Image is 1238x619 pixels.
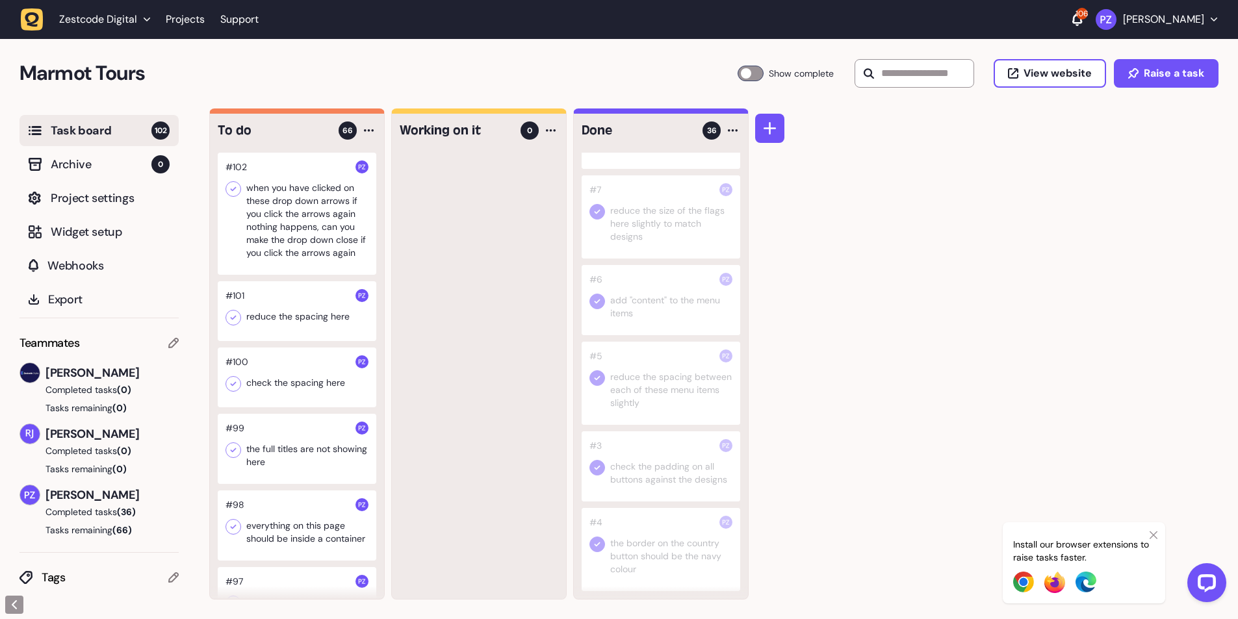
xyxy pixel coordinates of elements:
[719,183,732,196] img: Paris Zisis
[166,8,205,31] a: Projects
[19,505,168,518] button: Completed tasks(36)
[112,402,127,414] span: (0)
[355,498,368,511] img: Paris Zisis
[707,125,717,136] span: 36
[19,58,738,89] h2: Marmot Tours
[19,183,179,214] button: Project settings
[1177,558,1232,613] iframe: LiveChat chat widget
[112,524,132,536] span: (66)
[151,155,170,173] span: 0
[19,250,179,281] button: Webhooks
[1076,572,1096,592] img: Edge Extension
[994,59,1106,88] button: View website
[51,121,151,140] span: Task board
[355,355,368,368] img: Paris Zisis
[719,273,732,286] img: Paris Zisis
[1123,13,1204,26] p: [PERSON_NAME]
[19,149,179,180] button: Archive0
[218,121,329,140] h4: To do
[582,121,693,140] h4: Done
[117,384,131,396] span: (0)
[21,8,158,31] button: Zestcode Digital
[45,425,179,443] span: [PERSON_NAME]
[20,363,40,383] img: Harry Robinson
[20,485,40,505] img: Paris Zisis
[151,121,170,140] span: 102
[51,223,170,241] span: Widget setup
[355,422,368,435] img: Paris Zisis
[1096,9,1116,30] img: Paris Zisis
[51,189,170,207] span: Project settings
[19,383,168,396] button: Completed tasks(0)
[527,125,532,136] span: 0
[1144,68,1204,79] span: Raise a task
[355,160,368,173] img: Paris Zisis
[769,66,834,81] span: Show complete
[1044,572,1065,593] img: Firefox Extension
[42,568,168,587] span: Tags
[19,401,179,414] button: Tasks remaining(0)
[355,575,368,588] img: Paris Zisis
[719,516,732,529] img: Paris Zisis
[112,463,127,475] span: (0)
[1024,68,1092,79] span: View website
[342,125,353,136] span: 66
[20,424,40,444] img: Riki-leigh Jones
[51,155,151,173] span: Archive
[19,115,179,146] button: Task board102
[59,13,137,26] span: Zestcode Digital
[220,13,259,26] a: Support
[45,364,179,382] span: [PERSON_NAME]
[400,121,511,140] h4: Working on it
[19,444,168,457] button: Completed tasks(0)
[355,289,368,302] img: Paris Zisis
[1076,8,1088,19] div: 106
[1013,572,1034,592] img: Chrome Extension
[19,284,179,315] button: Export
[45,486,179,504] span: [PERSON_NAME]
[1114,59,1219,88] button: Raise a task
[19,524,179,537] button: Tasks remaining(66)
[1013,538,1155,564] p: Install our browser extensions to raise tasks faster.
[117,445,131,457] span: (0)
[47,257,170,275] span: Webhooks
[719,349,732,362] img: Paris Zisis
[719,439,732,452] img: Paris Zisis
[1096,9,1217,30] button: [PERSON_NAME]
[19,462,179,475] button: Tasks remaining(0)
[117,506,136,518] span: (36)
[48,290,170,309] span: Export
[19,334,80,352] span: Teammates
[19,216,179,247] button: Widget setup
